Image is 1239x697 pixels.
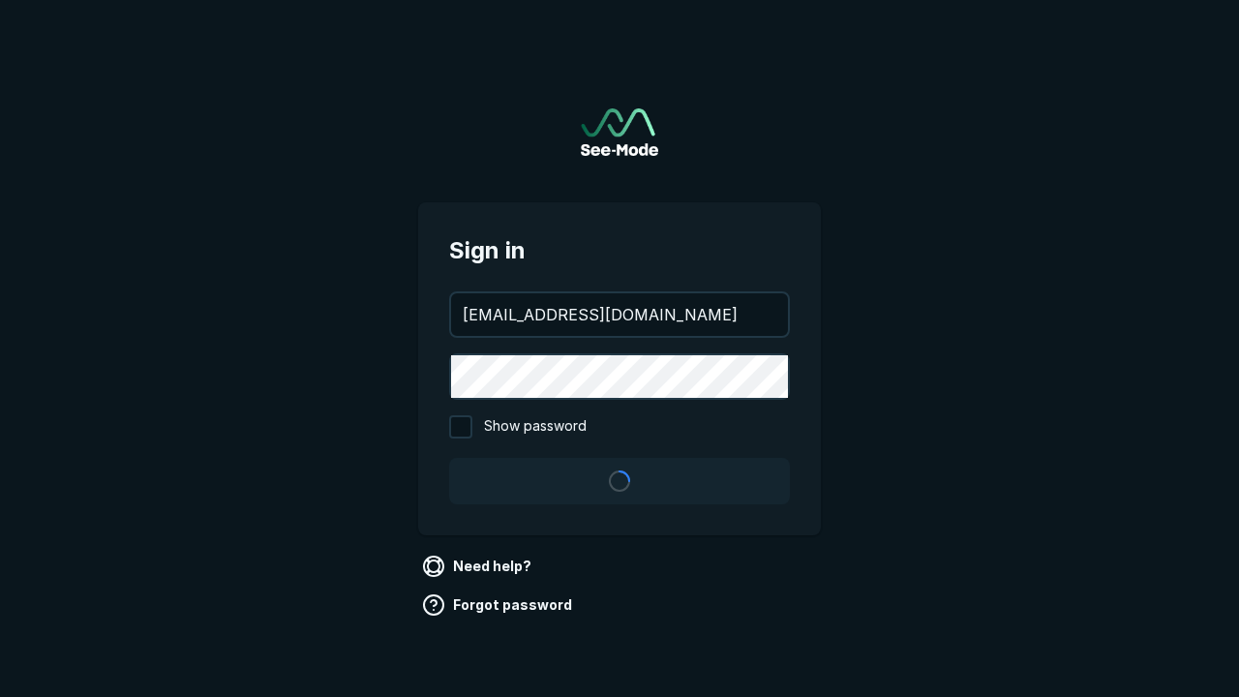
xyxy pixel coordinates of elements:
a: Need help? [418,551,539,582]
input: your@email.com [451,293,788,336]
a: Go to sign in [581,108,658,156]
span: Sign in [449,233,790,268]
a: Forgot password [418,590,580,621]
span: Show password [484,415,587,439]
img: See-Mode Logo [581,108,658,156]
